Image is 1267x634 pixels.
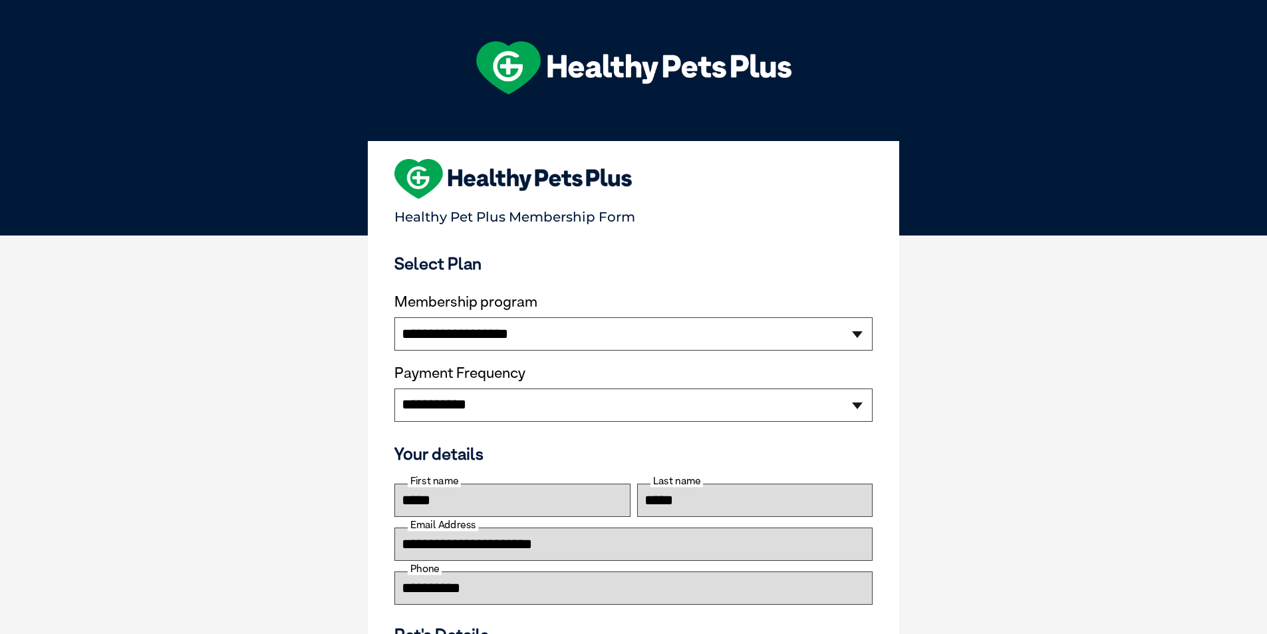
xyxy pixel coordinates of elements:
img: hpp-logo-landscape-green-white.png [476,41,791,94]
h3: Your details [394,444,873,464]
label: First name [408,475,461,487]
label: Membership program [394,293,873,311]
label: Payment Frequency [394,365,525,382]
label: Last name [650,475,703,487]
label: Email Address [408,519,478,531]
img: heart-shape-hpp-logo-large.png [394,159,632,199]
label: Phone [408,563,442,575]
h3: Select Plan [394,253,873,273]
p: Healthy Pet Plus Membership Form [394,203,873,225]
